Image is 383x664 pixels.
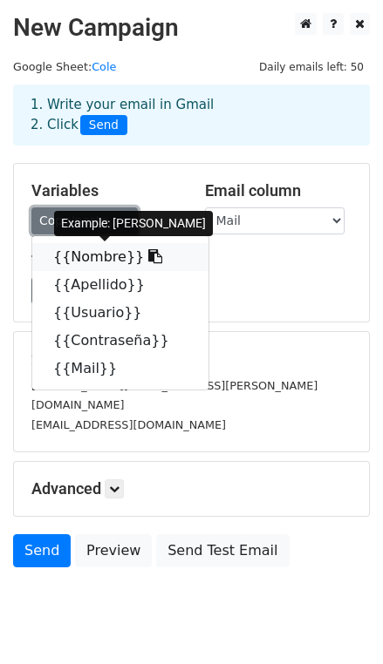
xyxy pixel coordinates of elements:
[32,299,209,327] a: {{Usuario}}
[253,58,370,77] span: Daily emails left: 50
[296,580,383,664] div: Widget de chat
[92,60,116,73] a: Cole
[13,13,370,43] h2: New Campaign
[32,355,209,383] a: {{Mail}}
[31,418,226,431] small: [EMAIL_ADDRESS][DOMAIN_NAME]
[17,95,366,135] div: 1. Write your email in Gmail 2. Click
[32,327,209,355] a: {{Contraseña}}
[205,181,352,200] h5: Email column
[32,271,209,299] a: {{Apellido}}
[31,207,138,234] a: Copy/paste...
[54,211,213,236] div: Example: [PERSON_NAME]
[13,534,71,567] a: Send
[31,181,179,200] h5: Variables
[13,60,116,73] small: Google Sheet:
[80,115,127,136] span: Send
[253,60,370,73] a: Daily emails left: 50
[32,243,209,271] a: {{Nombre}}
[156,534,289,567] a: Send Test Email
[296,580,383,664] iframe: Chat Widget
[75,534,152,567] a: Preview
[31,479,352,498] h5: Advanced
